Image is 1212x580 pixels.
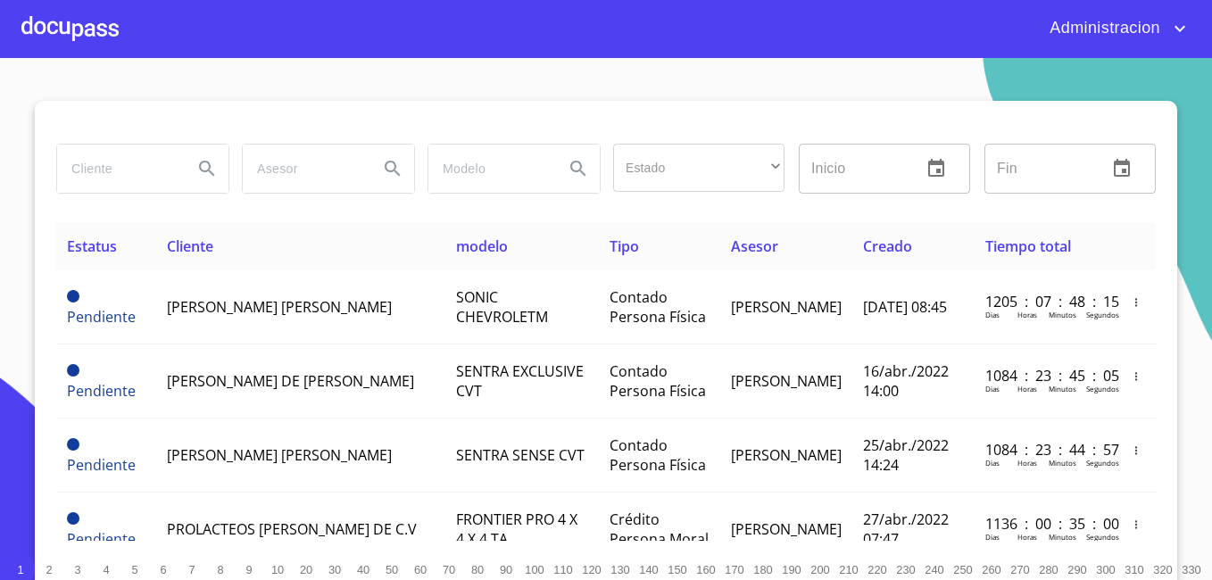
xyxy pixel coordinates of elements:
span: modelo [456,236,508,256]
span: [PERSON_NAME] DE [PERSON_NAME] [167,371,414,391]
p: 1205 : 07 : 48 : 15 [985,292,1106,311]
span: 250 [953,563,972,576]
span: 5 [131,563,137,576]
input: search [428,145,550,193]
span: 160 [696,563,715,576]
span: 330 [1182,563,1200,576]
span: [PERSON_NAME] [PERSON_NAME] [167,445,392,465]
span: 80 [471,563,484,576]
span: 300 [1096,563,1115,576]
span: Pendiente [67,438,79,451]
span: 10 [271,563,284,576]
p: Dias [985,458,1000,468]
span: 170 [725,563,743,576]
span: 25/abr./2022 14:24 [863,435,949,475]
span: SENTRA EXCLUSIVE CVT [456,361,584,401]
span: Administracion [1036,14,1169,43]
span: 320 [1153,563,1172,576]
span: [PERSON_NAME] [731,445,842,465]
span: 90 [500,563,512,576]
span: Pendiente [67,364,79,377]
span: 280 [1039,563,1058,576]
p: Minutos [1049,310,1076,319]
button: Search [371,147,414,190]
span: 9 [245,563,252,576]
p: Horas [1017,458,1037,468]
span: 290 [1067,563,1086,576]
button: Search [557,147,600,190]
span: FRONTIER PRO 4 X 4 X 4 TA [456,510,577,549]
span: 240 [925,563,943,576]
p: Segundos [1086,310,1119,319]
span: Pendiente [67,529,136,549]
span: Asesor [731,236,778,256]
span: Contado Persona Física [610,361,706,401]
span: [PERSON_NAME] [731,371,842,391]
span: 50 [386,563,398,576]
p: Segundos [1086,458,1119,468]
span: 2 [46,563,52,576]
span: Pendiente [67,307,136,327]
span: 110 [553,563,572,576]
p: 1084 : 23 : 45 : 05 [985,366,1106,385]
span: 8 [217,563,223,576]
span: Cliente [167,236,213,256]
p: Horas [1017,310,1037,319]
span: 210 [839,563,858,576]
span: 6 [160,563,166,576]
span: 200 [810,563,829,576]
div: ​ [613,144,784,192]
p: 1084 : 23 : 44 : 57 [985,440,1106,460]
span: 3 [74,563,80,576]
p: Minutos [1049,458,1076,468]
span: 310 [1125,563,1143,576]
p: Dias [985,532,1000,542]
span: 20 [300,563,312,576]
span: 40 [357,563,369,576]
button: account of current user [1036,14,1191,43]
span: Pendiente [67,455,136,475]
p: Horas [1017,384,1037,394]
span: SENTRA SENSE CVT [456,445,585,465]
span: Pendiente [67,512,79,525]
span: 1 [17,563,23,576]
span: 130 [610,563,629,576]
span: 100 [525,563,544,576]
span: 30 [328,563,341,576]
span: Pendiente [67,290,79,302]
span: 220 [867,563,886,576]
span: Creado [863,236,912,256]
span: PROLACTEOS [PERSON_NAME] DE C.V [167,519,417,539]
span: SONIC CHEVROLETM [456,287,548,327]
span: Pendiente [67,381,136,401]
span: Tipo [610,236,639,256]
span: 230 [896,563,915,576]
span: Contado Persona Física [610,435,706,475]
p: Segundos [1086,384,1119,394]
span: 60 [414,563,427,576]
span: 16/abr./2022 14:00 [863,361,949,401]
span: 27/abr./2022 07:47 [863,510,949,549]
span: Contado Persona Física [610,287,706,327]
p: Minutos [1049,532,1076,542]
span: 7 [188,563,195,576]
span: 190 [782,563,801,576]
input: search [243,145,364,193]
span: 120 [582,563,601,576]
button: Search [186,147,228,190]
p: Dias [985,310,1000,319]
span: [PERSON_NAME] [PERSON_NAME] [167,297,392,317]
span: 180 [753,563,772,576]
span: 260 [982,563,1000,576]
span: [DATE] 08:45 [863,297,947,317]
input: search [57,145,178,193]
span: 70 [443,563,455,576]
span: 270 [1010,563,1029,576]
p: Minutos [1049,384,1076,394]
span: Estatus [67,236,117,256]
span: 4 [103,563,109,576]
span: 140 [639,563,658,576]
p: Dias [985,384,1000,394]
span: Tiempo total [985,236,1071,256]
span: [PERSON_NAME] [731,297,842,317]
